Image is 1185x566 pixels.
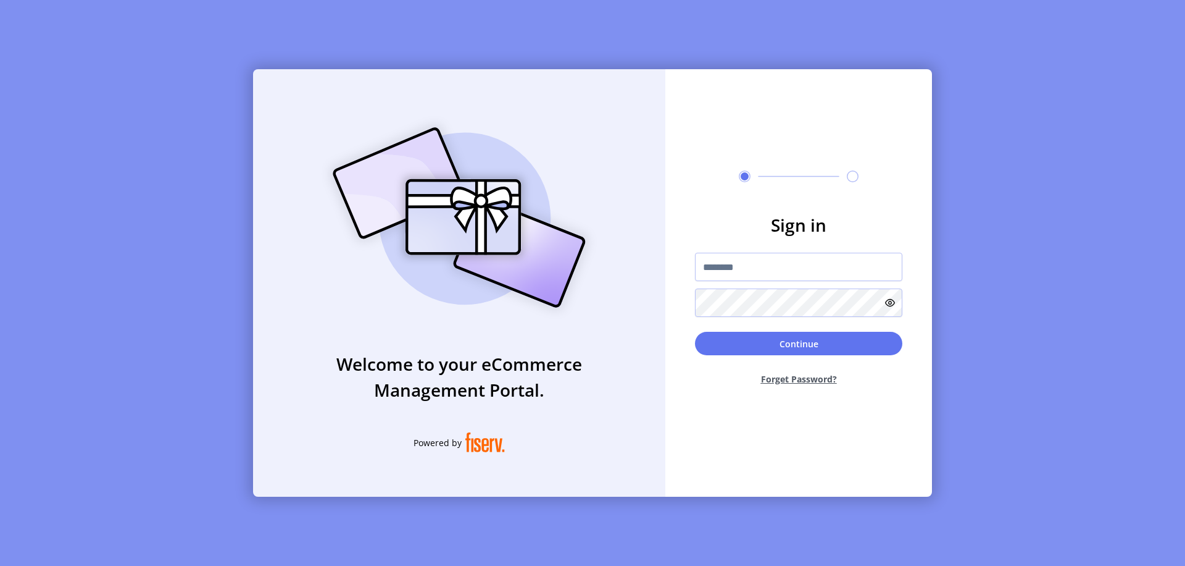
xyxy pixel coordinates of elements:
[695,363,902,395] button: Forget Password?
[314,114,604,321] img: card_Illustration.svg
[253,351,665,403] h3: Welcome to your eCommerce Management Portal.
[695,212,902,238] h3: Sign in
[695,332,902,355] button: Continue
[414,436,462,449] span: Powered by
